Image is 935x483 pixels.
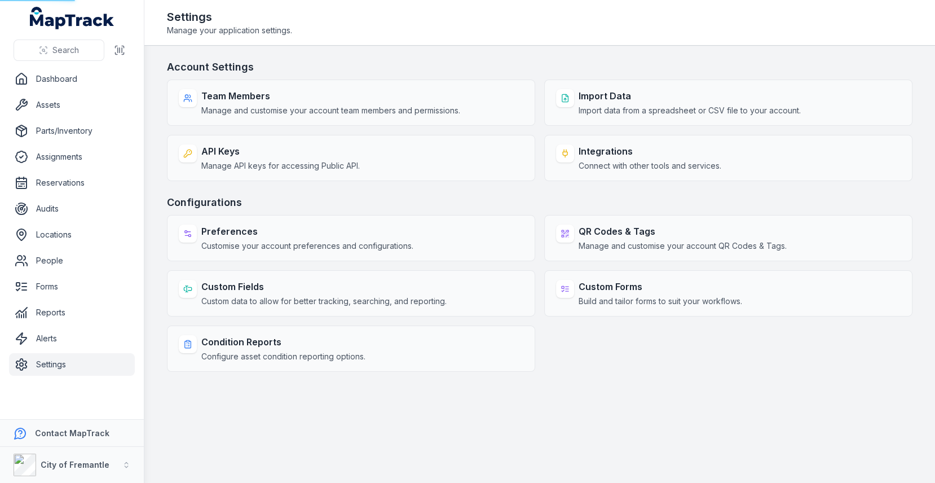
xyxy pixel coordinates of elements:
a: People [9,249,135,272]
a: Import DataImport data from a spreadsheet or CSV file to your account. [544,80,912,126]
a: Team MembersManage and customise your account team members and permissions. [167,80,535,126]
h3: Configurations [167,195,912,210]
strong: Preferences [201,225,413,238]
strong: City of Fremantle [41,460,109,469]
strong: Contact MapTrack [35,428,109,438]
a: Custom FormsBuild and tailor forms to suit your workflows. [544,270,912,317]
a: Audits [9,197,135,220]
a: Parts/Inventory [9,120,135,142]
strong: QR Codes & Tags [579,225,787,238]
strong: Team Members [201,89,460,103]
span: Configure asset condition reporting options. [201,351,365,362]
a: MapTrack [30,7,114,29]
a: Alerts [9,327,135,350]
span: Connect with other tools and services. [579,160,721,172]
a: Reports [9,301,135,324]
a: Dashboard [9,68,135,90]
a: Settings [9,353,135,376]
strong: Condition Reports [201,335,365,349]
strong: API Keys [201,144,360,158]
span: Manage and customise your account QR Codes & Tags. [579,240,787,252]
strong: Custom Fields [201,280,447,293]
a: Locations [9,223,135,246]
a: Assets [9,94,135,116]
a: PreferencesCustomise your account preferences and configurations. [167,215,535,261]
span: Manage and customise your account team members and permissions. [201,105,460,116]
strong: Import Data [579,89,801,103]
button: Search [14,39,104,61]
a: Assignments [9,146,135,168]
h2: Settings [167,9,292,25]
span: Customise your account preferences and configurations. [201,240,413,252]
span: Build and tailor forms to suit your workflows. [579,296,742,307]
a: IntegrationsConnect with other tools and services. [544,135,912,181]
span: Custom data to allow for better tracking, searching, and reporting. [201,296,447,307]
strong: Integrations [579,144,721,158]
span: Search [52,45,79,56]
a: Reservations [9,172,135,194]
a: Forms [9,275,135,298]
a: Custom FieldsCustom data to allow for better tracking, searching, and reporting. [167,270,535,317]
span: Manage API keys for accessing Public API. [201,160,360,172]
a: API KeysManage API keys for accessing Public API. [167,135,535,181]
strong: Custom Forms [579,280,742,293]
h3: Account Settings [167,59,912,75]
span: Manage your application settings. [167,25,292,36]
a: QR Codes & TagsManage and customise your account QR Codes & Tags. [544,215,912,261]
span: Import data from a spreadsheet or CSV file to your account. [579,105,801,116]
a: Condition ReportsConfigure asset condition reporting options. [167,326,535,372]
